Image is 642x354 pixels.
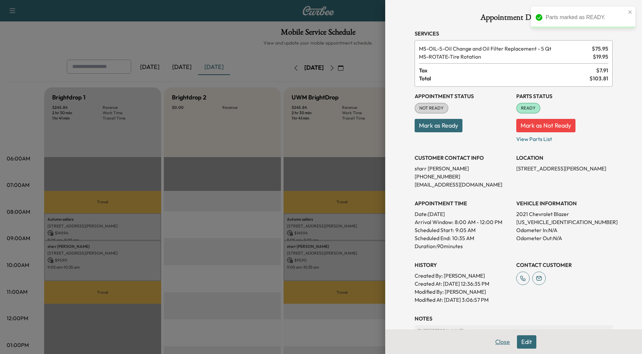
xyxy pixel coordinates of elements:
span: Tax [419,66,596,74]
h3: Appointment Status [415,92,511,100]
h3: CONTACT CUSTOMER [516,261,613,269]
button: Mark as Not Ready [516,119,575,132]
button: Close [491,335,514,349]
span: $ 103.81 [590,74,608,82]
p: Created At : [DATE] 12:36:35 PM [415,280,511,288]
button: Mark as Ready [415,119,462,132]
h3: VEHICLE INFORMATION [516,199,613,207]
p: View Parts List [516,132,613,143]
p: [PHONE_NUMBER] [415,172,511,181]
p: [STREET_ADDRESS][PERSON_NAME] [516,164,613,172]
p: Scheduled End: [415,234,451,242]
h3: LOCATION [516,154,613,162]
p: Duration: 90 minutes [415,242,511,250]
span: Total [419,74,590,82]
h3: CUSTOMER CONTACT INFO [415,154,511,162]
p: [US_VEHICLE_IDENTIFICATION_NUMBER] [516,218,613,226]
h3: History [415,261,511,269]
span: NOT READY [415,105,448,112]
p: starr [PERSON_NAME] [415,164,511,172]
h3: NOTES [415,314,613,323]
span: $ 75.95 [592,45,608,53]
p: 10:35 AM [452,234,474,242]
p: Arrival Window: [415,218,511,226]
h3: Parts Status [516,92,613,100]
p: Date: [DATE] [415,210,511,218]
p: Odometer In: N/A [516,226,613,234]
p: Created By : [PERSON_NAME] [415,272,511,280]
p: [DATE] | [PERSON_NAME] [417,328,610,333]
h3: Services [415,29,613,38]
span: Tire Rotation [419,53,590,61]
p: Scheduled Start: [415,226,454,234]
p: 2021 Chevrolet Blazer [516,210,613,218]
p: Odometer Out: N/A [516,234,613,242]
p: [EMAIL_ADDRESS][DOMAIN_NAME] [415,181,511,189]
span: $ 7.91 [596,66,608,74]
button: Edit [517,335,536,349]
span: READY [517,105,540,112]
h1: Appointment Details [415,13,613,24]
button: close [628,9,633,15]
p: Modified At : [DATE] 3:06:57 PM [415,296,511,304]
span: 8:00 AM - 12:00 PM [455,218,502,226]
p: 9:05 AM [455,226,475,234]
span: $ 19.95 [593,53,608,61]
span: Oil Change and Oil Filter Replacement - 5 Qt [419,45,589,53]
div: Parts marked as READY. [546,13,626,21]
h3: APPOINTMENT TIME [415,199,511,207]
p: Modified By : [PERSON_NAME] [415,288,511,296]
